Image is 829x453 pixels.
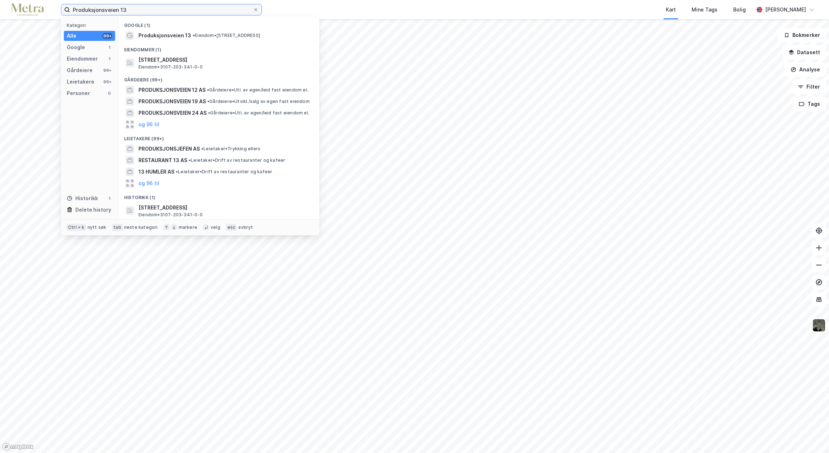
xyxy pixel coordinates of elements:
[138,212,203,218] span: Eiendom • 3107-203-341-0-0
[70,4,253,15] input: Søk på adresse, matrikkel, gårdeiere, leietakere eller personer
[102,67,112,73] div: 99+
[138,56,311,64] span: [STREET_ADDRESS]
[138,31,191,40] span: Produksjonsveien 13
[88,225,107,230] div: nytt søk
[138,64,203,70] span: Eiendom • 3107-203-341-0-0
[138,203,311,212] span: [STREET_ADDRESS]
[226,224,237,231] div: esc
[138,156,187,165] span: RESTAURANT 13 AS
[782,45,826,60] button: Datasett
[207,99,310,104] span: Gårdeiere • Utvikl./salg av egen fast eiendom
[138,86,206,94] span: PRODUKSJONSVEIEN 12 AS
[207,87,308,93] span: Gårdeiere • Utl. av egen/leid fast eiendom el.
[138,145,200,153] span: PRODUKSJONSJEFEN AS
[67,89,90,98] div: Personer
[208,110,309,116] span: Gårdeiere • Utl. av egen/leid fast eiendom el.
[176,169,272,175] span: Leietaker • Drift av restauranter og kafeer
[118,130,319,143] div: Leietakere (99+)
[793,97,826,111] button: Tags
[812,318,826,332] img: 9k=
[201,146,260,152] span: Leietaker • Trykking ellers
[792,80,826,94] button: Filter
[107,44,112,50] div: 1
[207,87,209,93] span: •
[138,167,174,176] span: 13 HUMLER AS
[193,33,195,38] span: •
[211,225,220,230] div: velg
[138,179,159,188] button: og 96 til
[208,110,210,115] span: •
[118,17,319,30] div: Google (1)
[778,28,826,42] button: Bokmerker
[118,41,319,54] div: Eiendommer (1)
[201,146,203,151] span: •
[107,195,112,201] div: 1
[102,79,112,85] div: 99+
[67,43,85,52] div: Google
[118,189,319,202] div: Historikk (1)
[11,4,44,16] img: metra-logo.256734c3b2bbffee19d4.png
[207,99,209,104] span: •
[733,5,746,14] div: Bolig
[793,419,829,453] iframe: Chat Widget
[124,225,158,230] div: neste kategori
[189,157,285,163] span: Leietaker • Drift av restauranter og kafeer
[75,206,111,214] div: Delete history
[692,5,717,14] div: Mine Tags
[189,157,191,163] span: •
[107,90,112,96] div: 0
[238,225,253,230] div: avbryt
[67,55,98,63] div: Eiendommer
[67,23,115,28] div: Kategori
[107,56,112,62] div: 1
[193,33,260,38] span: Eiendom • [STREET_ADDRESS]
[67,77,94,86] div: Leietakere
[176,169,178,174] span: •
[793,419,829,453] div: Kontrollprogram for chat
[67,194,98,203] div: Historikk
[67,66,93,75] div: Gårdeiere
[785,62,826,77] button: Analyse
[102,33,112,39] div: 99+
[2,443,34,451] a: Mapbox homepage
[67,224,86,231] div: Ctrl + k
[765,5,806,14] div: [PERSON_NAME]
[118,71,319,84] div: Gårdeiere (99+)
[138,120,159,129] button: og 96 til
[179,225,197,230] div: markere
[67,32,76,40] div: Alle
[666,5,676,14] div: Kart
[138,97,206,106] span: PRODUKSJONSVEIEN 19 AS
[138,109,207,117] span: PRODUKSJONSVEIEN 24 AS
[112,224,123,231] div: tab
